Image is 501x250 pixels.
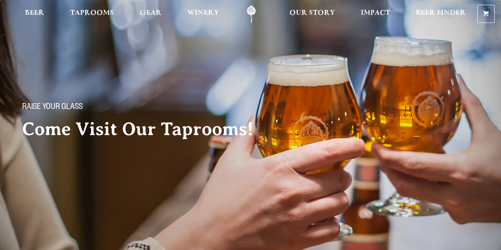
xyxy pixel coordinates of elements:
[356,5,395,23] a: Impact
[411,5,471,23] a: Beer Finder
[361,10,390,16] span: Impact
[290,10,335,16] span: Our Story
[65,5,119,23] a: Taprooms
[187,10,219,16] span: Winery
[182,5,224,23] a: Winery
[22,119,269,139] h2: Come Visit Our Taprooms!
[284,5,340,23] a: Our Story
[135,5,167,23] a: Gear
[20,5,50,23] a: Beer
[22,103,83,113] span: Raise your glass
[140,10,162,16] span: Gear
[25,10,44,16] span: Beer
[416,10,466,16] span: Beer Finder
[70,10,114,16] span: Taprooms
[236,5,266,23] a: Odell Home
